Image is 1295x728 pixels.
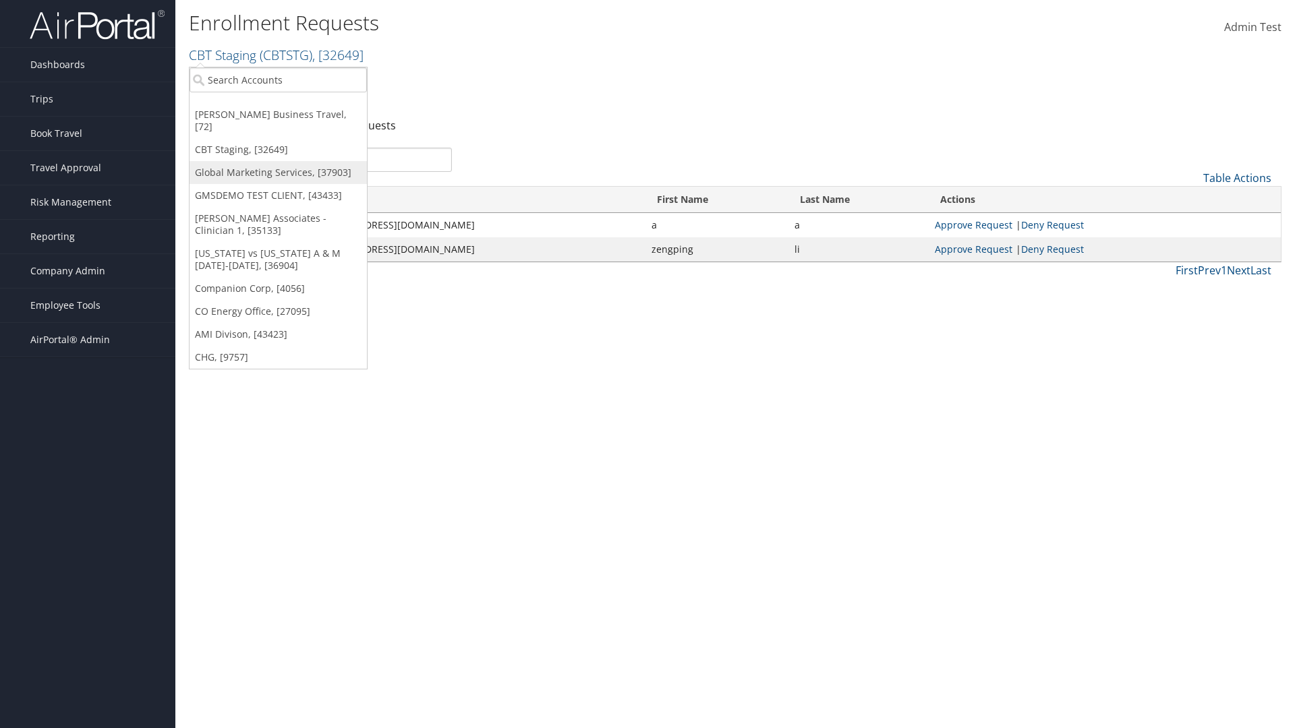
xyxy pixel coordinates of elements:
a: Global Marketing Services, [37903] [190,161,367,184]
a: Admin Test [1224,7,1282,49]
td: [EMAIL_ADDRESS][DOMAIN_NAME] [310,213,645,237]
a: First [1176,263,1198,278]
input: Search Accounts [190,67,367,92]
span: Travel Approval [30,151,101,185]
span: Book Travel [30,117,82,150]
img: airportal-logo.png [30,9,165,40]
span: Company Admin [30,254,105,288]
a: Approve Request [935,218,1012,231]
a: CBT Staging, [32649] [190,138,367,161]
span: Trips [30,82,53,116]
span: Admin Test [1224,20,1282,34]
span: Risk Management [30,185,111,219]
td: | [928,213,1281,237]
a: Prev [1198,263,1221,278]
a: GMSDEMO TEST CLIENT, [43433] [190,184,367,207]
th: Last Name: activate to sort column ascending [788,187,928,213]
a: [PERSON_NAME] Business Travel, [72] [190,103,367,138]
span: Dashboards [30,48,85,82]
a: Table Actions [1203,171,1271,185]
a: CBT Staging [189,46,364,64]
td: a [645,213,788,237]
a: Next [1227,263,1250,278]
a: Deny Request [1021,218,1084,231]
th: Email: activate to sort column ascending [310,187,645,213]
a: 1 [1221,263,1227,278]
a: CHG, [9757] [190,346,367,369]
td: [EMAIL_ADDRESS][DOMAIN_NAME] [310,237,645,262]
td: li [788,237,928,262]
th: Actions [928,187,1281,213]
span: Employee Tools [30,289,100,322]
td: zengping [645,237,788,262]
span: ( CBTSTG ) [260,46,312,64]
h1: Enrollment Requests [189,9,917,37]
th: First Name: activate to sort column ascending [645,187,788,213]
a: Deny Request [1021,243,1084,255]
a: Approve Request [935,243,1012,255]
a: Companion Corp, [4056] [190,277,367,300]
span: Reporting [30,220,75,253]
a: [PERSON_NAME] Associates - Clinician 1, [35133] [190,207,367,242]
a: CO Energy Office, [27095] [190,300,367,323]
td: a [788,213,928,237]
a: [US_STATE] vs [US_STATE] A & M [DATE]-[DATE], [36904] [190,242,367,277]
a: Last [1250,263,1271,278]
td: | [928,237,1281,262]
span: , [ 32649 ] [312,46,364,64]
a: AMI Divison, [43423] [190,323,367,346]
span: AirPortal® Admin [30,323,110,357]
